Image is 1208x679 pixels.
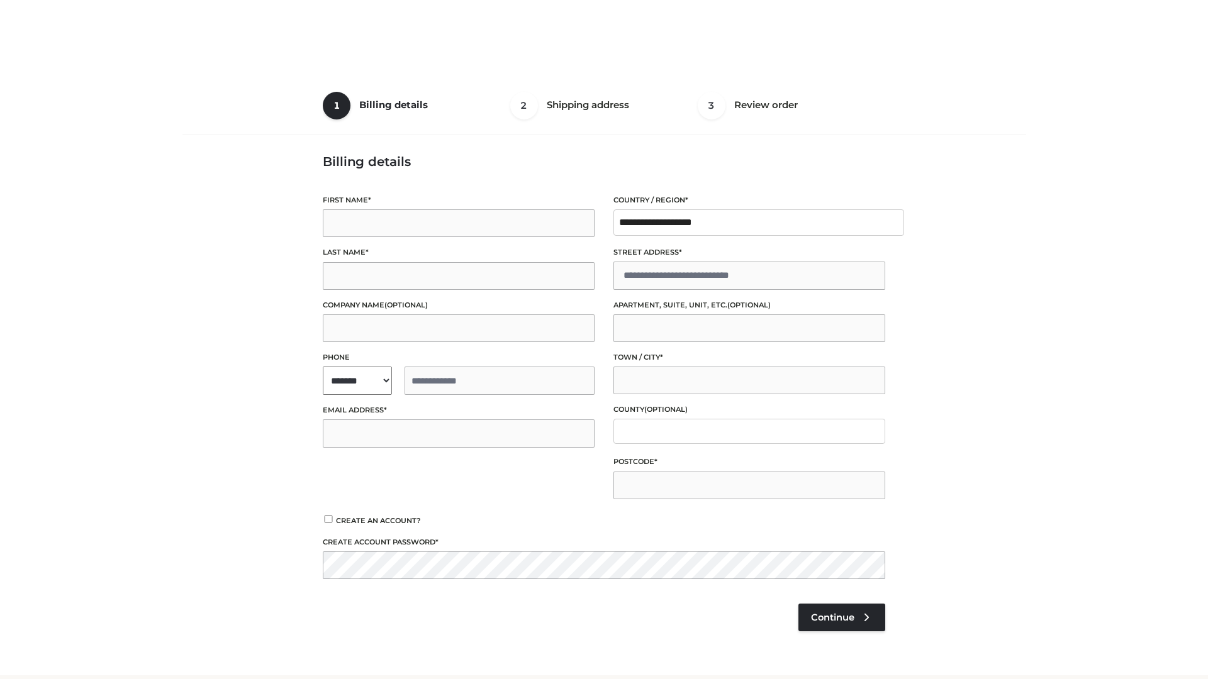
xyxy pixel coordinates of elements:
span: (optional) [727,301,771,309]
label: Phone [323,351,595,363]
label: Postcode [613,456,885,468]
span: (optional) [644,405,688,414]
label: Create account password [323,536,885,548]
label: Apartment, suite, unit, etc. [613,299,885,311]
span: Review order [734,99,798,111]
span: Billing details [359,99,428,111]
label: County [613,404,885,416]
label: Last name [323,246,595,258]
span: Continue [811,612,854,623]
input: Create an account? [323,515,334,523]
span: (optional) [384,301,428,309]
span: 2 [510,92,538,119]
label: Email address [323,404,595,416]
h3: Billing details [323,154,885,169]
label: Town / City [613,351,885,363]
span: Create an account? [336,516,421,525]
span: 1 [323,92,350,119]
label: Country / Region [613,194,885,206]
span: 3 [698,92,725,119]
label: Street address [613,246,885,258]
span: Shipping address [547,99,629,111]
label: Company name [323,299,595,311]
a: Continue [798,604,885,631]
label: First name [323,194,595,206]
